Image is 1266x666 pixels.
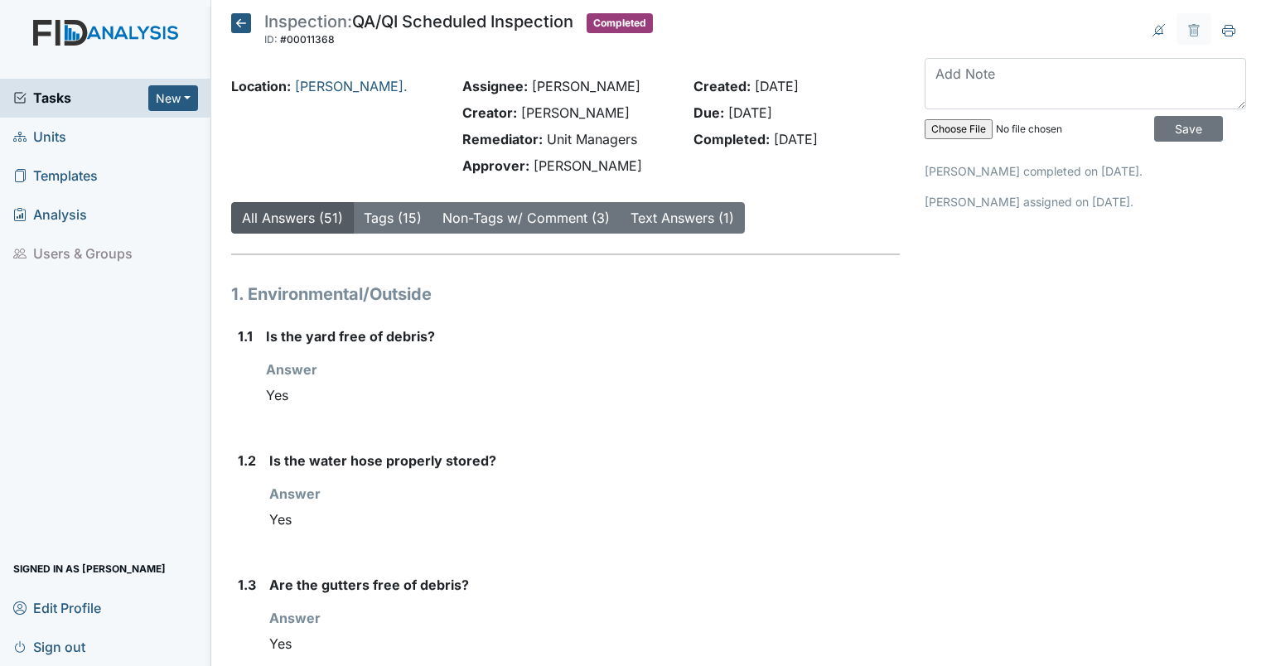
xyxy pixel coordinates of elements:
[755,78,799,94] span: [DATE]
[620,202,745,234] button: Text Answers (1)
[364,210,422,226] a: Tags (15)
[266,379,900,411] div: Yes
[693,104,724,121] strong: Due:
[462,131,543,147] strong: Remediator:
[269,485,321,502] strong: Answer
[521,104,630,121] span: [PERSON_NAME]
[13,163,98,189] span: Templates
[1154,116,1223,142] input: Save
[925,193,1246,210] p: [PERSON_NAME] assigned on [DATE].
[353,202,432,234] button: Tags (15)
[269,610,321,626] strong: Answer
[13,124,66,150] span: Units
[462,157,529,174] strong: Approver:
[295,78,408,94] a: [PERSON_NAME].
[547,131,637,147] span: Unit Managers
[432,202,621,234] button: Non-Tags w/ Comment (3)
[264,33,278,46] span: ID:
[587,13,653,33] span: Completed
[925,162,1246,180] p: [PERSON_NAME] completed on [DATE].
[238,451,256,471] label: 1.2
[13,595,101,620] span: Edit Profile
[462,78,528,94] strong: Assignee:
[631,210,734,226] a: Text Answers (1)
[269,628,900,659] div: Yes
[693,131,770,147] strong: Completed:
[280,33,335,46] span: #00011368
[264,13,573,50] div: QA/QI Scheduled Inspection
[231,202,354,234] button: All Answers (51)
[774,131,818,147] span: [DATE]
[266,361,317,378] strong: Answer
[231,282,900,306] h1: 1. Environmental/Outside
[13,88,148,108] a: Tasks
[728,104,772,121] span: [DATE]
[13,556,166,582] span: Signed in as [PERSON_NAME]
[238,326,253,346] label: 1.1
[693,78,751,94] strong: Created:
[13,634,85,659] span: Sign out
[266,326,435,346] label: Is the yard free of debris?
[532,78,640,94] span: [PERSON_NAME]
[238,575,256,595] label: 1.3
[462,104,517,121] strong: Creator:
[269,575,469,595] label: Are the gutters free of debris?
[442,210,610,226] a: Non-Tags w/ Comment (3)
[242,210,343,226] a: All Answers (51)
[269,451,496,471] label: Is the water hose properly stored?
[148,85,198,111] button: New
[231,78,291,94] strong: Location:
[13,202,87,228] span: Analysis
[264,12,352,31] span: Inspection:
[534,157,642,174] span: [PERSON_NAME]
[269,504,900,535] div: Yes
